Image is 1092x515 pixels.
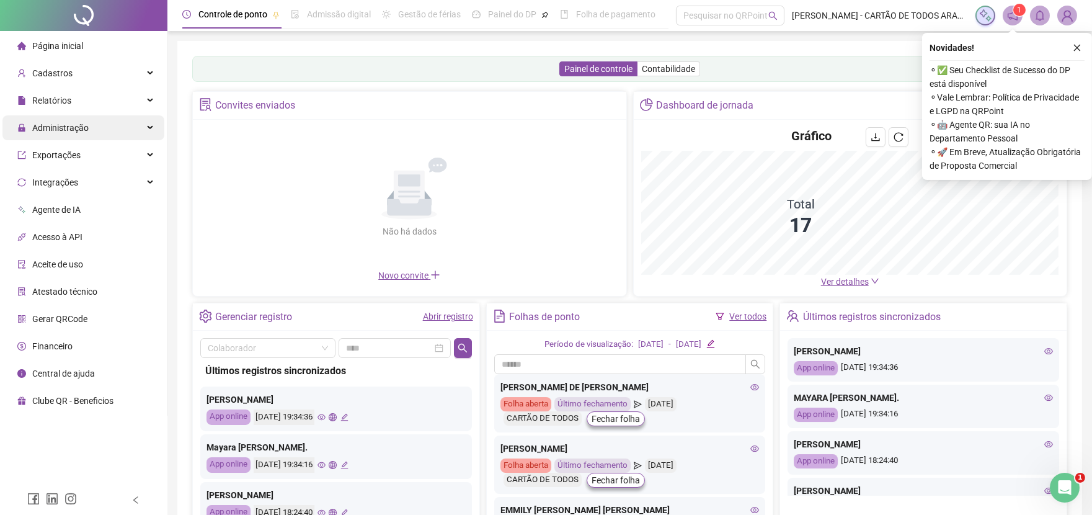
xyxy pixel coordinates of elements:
div: MAYARA [PERSON_NAME]. [794,391,1053,405]
span: book [560,10,569,19]
div: [DATE] 19:34:36 [254,410,314,425]
span: Painel do DP [488,9,536,19]
span: down [871,277,879,285]
span: eye [317,413,326,421]
div: [DATE] [645,459,677,473]
div: [DATE] 18:24:40 [794,454,1053,468]
div: Mayara [PERSON_NAME]. [206,441,466,454]
span: Cadastros [32,68,73,78]
div: [PERSON_NAME] [500,442,760,455]
span: notification [1007,10,1018,21]
div: Últimos registros sincronizados [803,307,941,328]
span: audit [17,260,26,269]
span: Novidades ! [930,41,974,55]
span: ⚬ Vale Lembrar: Política de Privacidade e LGPD na QRPoint [930,91,1085,118]
div: App online [206,410,251,425]
span: Controle de ponto [198,9,267,19]
div: Dashboard de jornada [656,95,753,116]
span: export [17,151,26,159]
div: Gerenciar registro [215,307,292,328]
span: file-text [493,310,506,323]
span: Folha de pagamento [576,9,655,19]
a: Ver detalhes down [821,277,879,287]
sup: 1 [1013,4,1026,16]
div: Folhas de ponto [509,307,580,328]
span: bell [1034,10,1045,21]
span: team [786,310,799,323]
span: download [871,132,881,142]
span: instagram [64,493,77,505]
span: close [1073,43,1081,52]
span: dashboard [472,10,481,19]
a: Abrir registro [423,311,473,321]
span: send [634,397,642,411]
span: linkedin [46,493,58,505]
div: Último fechamento [554,397,631,411]
div: Último fechamento [554,459,631,473]
div: [PERSON_NAME] DE [PERSON_NAME] [500,380,760,394]
span: eye [1044,393,1053,402]
div: [DATE] [676,338,701,351]
span: search [458,343,468,353]
div: [PERSON_NAME] [206,393,466,406]
a: Ver todos [729,311,766,321]
span: clock-circle [182,10,191,19]
span: Página inicial [32,41,83,51]
span: left [131,496,140,504]
span: edit [706,339,714,347]
div: CARTÃO DE TODOS [504,411,582,426]
span: Agente de IA [32,205,81,215]
span: Clube QR - Beneficios [32,396,113,406]
span: sun [382,10,391,19]
div: - [668,338,671,351]
span: Integrações [32,177,78,187]
span: ⚬ ✅ Seu Checklist de Sucesso do DP está disponível [930,63,1085,91]
img: sparkle-icon.fc2bf0ac1784a2077858766a79e2daf3.svg [979,9,992,22]
span: Administração [32,123,89,133]
div: App online [794,408,838,422]
span: Ver detalhes [821,277,869,287]
span: eye [1044,347,1053,356]
div: Período de visualização: [544,338,633,351]
span: Contabilidade [642,64,695,74]
span: 1 [1018,6,1022,14]
iframe: Intercom live chat [1050,473,1080,503]
span: search [768,11,778,20]
span: eye [1044,440,1053,449]
div: Últimos registros sincronizados [205,363,467,378]
span: reload [894,132,903,142]
span: Atestado técnico [32,287,97,297]
span: eye [1044,486,1053,495]
span: eye [750,383,759,392]
div: [DATE] 19:34:16 [794,408,1053,422]
span: 1 [1075,473,1085,483]
span: lock [17,123,26,132]
span: Aceite de uso [32,259,83,269]
div: App online [794,361,838,375]
img: 43281 [1058,6,1076,25]
span: eye [750,506,759,514]
span: setting [199,310,212,323]
span: solution [17,287,26,296]
span: Fechar folha [592,473,640,487]
span: search [750,359,760,369]
span: info-circle [17,369,26,378]
button: Fechar folha [587,411,645,426]
span: Exportações [32,150,81,160]
span: send [634,459,642,473]
span: eye [750,444,759,453]
span: plus [430,270,440,280]
span: edit [340,413,348,421]
span: ⚬ 🤖 Agente QR: sua IA no Departamento Pessoal [930,118,1085,145]
div: Convites enviados [215,95,295,116]
div: Folha aberta [500,459,551,473]
div: [DATE] 19:34:36 [794,361,1053,375]
span: api [17,233,26,241]
span: filter [716,312,724,321]
span: [PERSON_NAME] - CARTÃO DE TODOS ARARAS [792,9,968,22]
span: pushpin [272,11,280,19]
span: qrcode [17,315,26,323]
span: global [329,461,337,469]
span: pushpin [541,11,549,19]
span: eye [317,461,326,469]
